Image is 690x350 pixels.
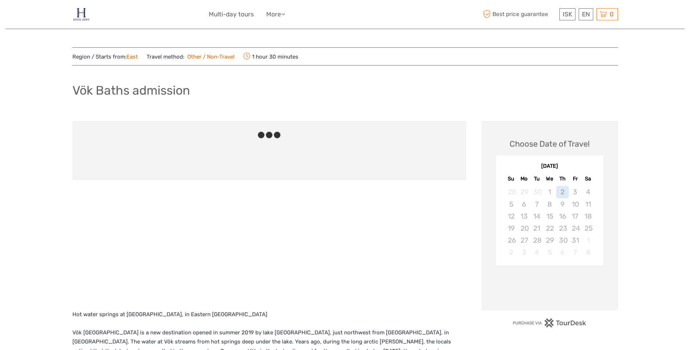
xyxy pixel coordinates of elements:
[569,174,582,184] div: Fr
[543,174,556,184] div: We
[518,246,530,258] div: Not available Monday, November 3rd, 2025
[72,5,90,23] img: 686-49135f22-265b-4450-95ba-bc28a5d02e86_logo_small.jpg
[556,210,569,222] div: Not available Thursday, October 16th, 2025
[582,210,594,222] div: Not available Saturday, October 18th, 2025
[530,174,543,184] div: Tu
[482,8,558,20] span: Best price guarantee
[530,234,543,246] div: Not available Tuesday, October 28th, 2025
[266,9,285,20] a: More
[184,53,235,60] a: Other / Non-Travel
[530,222,543,234] div: Not available Tuesday, October 21st, 2025
[543,198,556,210] div: Not available Wednesday, October 8th, 2025
[569,234,582,246] div: Not available Friday, October 31st, 2025
[505,246,518,258] div: Not available Sunday, November 2nd, 2025
[582,186,594,198] div: Not available Saturday, October 4th, 2025
[505,234,518,246] div: Not available Sunday, October 26th, 2025
[556,198,569,210] div: Not available Thursday, October 9th, 2025
[569,222,582,234] div: Not available Friday, October 24th, 2025
[72,53,138,61] span: Region / Starts from:
[209,9,254,20] a: Multi-day tours
[543,222,556,234] div: Not available Wednesday, October 22nd, 2025
[147,51,235,61] span: Travel method:
[579,8,593,20] div: EN
[518,174,530,184] div: Mo
[556,246,569,258] div: Not available Thursday, November 6th, 2025
[498,186,601,258] div: month 2025-10
[72,310,466,319] p: Hot water springs at [GEOGRAPHIC_DATA], in Eastern [GEOGRAPHIC_DATA]
[556,234,569,246] div: Not available Thursday, October 30th, 2025
[547,284,552,289] div: Loading...
[582,174,594,184] div: Sa
[505,174,518,184] div: Su
[530,186,543,198] div: Not available Tuesday, September 30th, 2025
[582,222,594,234] div: Not available Saturday, October 25th, 2025
[582,246,594,258] div: Not available Saturday, November 8th, 2025
[556,222,569,234] div: Not available Thursday, October 23rd, 2025
[518,234,530,246] div: Not available Monday, October 27th, 2025
[563,11,572,18] span: ISK
[510,138,590,150] div: Choose Date of Travel
[505,222,518,234] div: Not available Sunday, October 19th, 2025
[556,186,569,198] div: Not available Thursday, October 2nd, 2025
[569,210,582,222] div: Not available Friday, October 17th, 2025
[518,198,530,210] div: Not available Monday, October 6th, 2025
[556,174,569,184] div: Th
[530,198,543,210] div: Not available Tuesday, October 7th, 2025
[518,186,530,198] div: Not available Monday, September 29th, 2025
[609,11,615,18] span: 0
[543,234,556,246] div: Not available Wednesday, October 29th, 2025
[505,210,518,222] div: Not available Sunday, October 12th, 2025
[569,186,582,198] div: Not available Friday, October 3rd, 2025
[530,210,543,222] div: Not available Tuesday, October 14th, 2025
[582,198,594,210] div: Not available Saturday, October 11th, 2025
[582,234,594,246] div: Not available Saturday, November 1st, 2025
[518,222,530,234] div: Not available Monday, October 20th, 2025
[569,198,582,210] div: Not available Friday, October 10th, 2025
[505,186,518,198] div: Not available Sunday, September 28th, 2025
[518,210,530,222] div: Not available Monday, October 13th, 2025
[569,246,582,258] div: Not available Friday, November 7th, 2025
[496,163,603,170] div: [DATE]
[512,318,586,327] img: PurchaseViaTourDesk.png
[543,210,556,222] div: Not available Wednesday, October 15th, 2025
[505,198,518,210] div: Not available Sunday, October 5th, 2025
[543,186,556,198] div: Not available Wednesday, October 1st, 2025
[530,246,543,258] div: Not available Tuesday, November 4th, 2025
[127,53,138,60] a: East
[72,83,190,98] h1: Vök Baths admission
[543,246,556,258] div: Not available Wednesday, November 5th, 2025
[243,51,298,61] span: 1 hour 30 minutes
